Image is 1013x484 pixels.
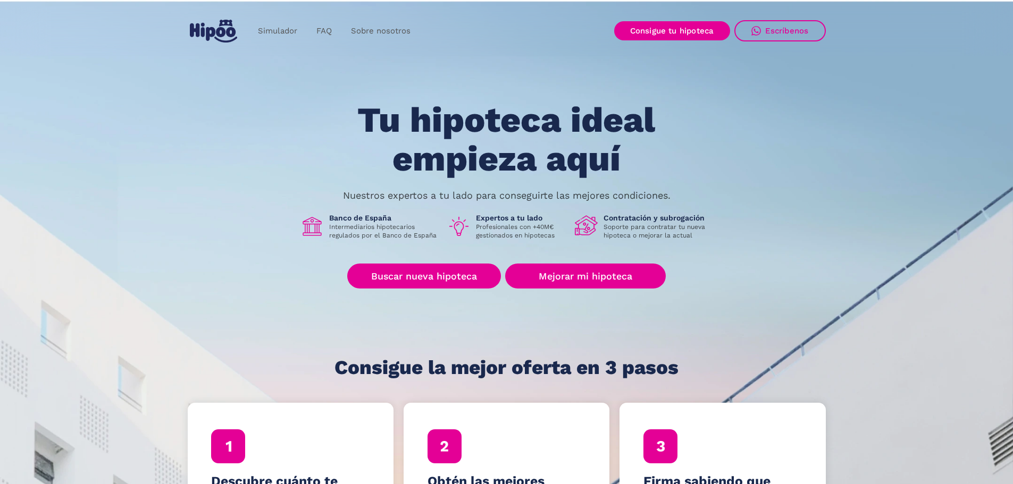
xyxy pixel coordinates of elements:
[765,26,809,36] div: Escríbenos
[614,21,730,40] a: Consigue tu hipoteca
[305,101,708,178] h1: Tu hipoteca ideal empieza aquí
[341,21,420,41] a: Sobre nosotros
[734,20,826,41] a: Escríbenos
[604,223,713,240] p: Soporte para contratar tu nueva hipoteca o mejorar la actual
[505,264,665,288] a: Mejorar mi hipoteca
[248,21,307,41] a: Simulador
[476,223,566,240] p: Profesionales con +40M€ gestionados en hipotecas
[329,223,439,240] p: Intermediarios hipotecarios regulados por el Banco de España
[188,15,240,47] a: home
[476,213,566,223] h1: Expertos a tu lado
[334,357,679,378] h1: Consigue la mejor oferta en 3 pasos
[307,21,341,41] a: FAQ
[347,264,501,288] a: Buscar nueva hipoteca
[329,213,439,223] h1: Banco de España
[604,213,713,223] h1: Contratación y subrogación
[343,191,671,200] p: Nuestros expertos a tu lado para conseguirte las mejores condiciones.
